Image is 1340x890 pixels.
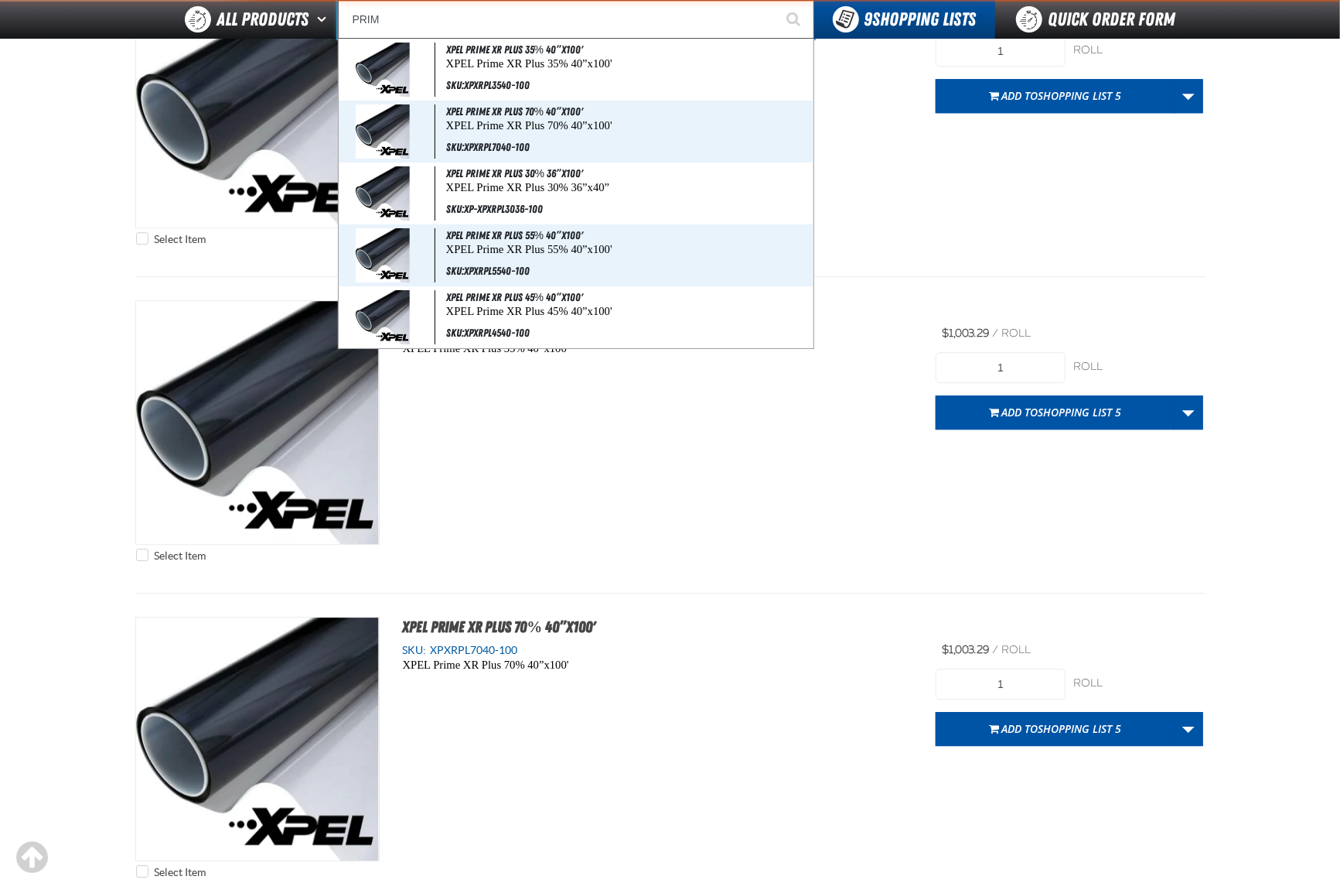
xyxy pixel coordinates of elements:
[1001,721,1121,736] span: Add to
[356,104,410,159] img: 611d5b0e27661181981839-XPEL-Tint-Roll.jpg
[356,43,410,97] img: 611d5b0e27661181981839-XPEL-Tint-Roll.jpg
[992,643,998,656] span: /
[136,301,379,544] img: XPEL Prime XR Plus 35% 40”x100'
[936,669,1066,700] input: Product Quantity
[403,618,596,636] a: XPEL Prime XR Plus 70% 40”x100'
[1073,360,1203,375] div: roll
[1174,395,1203,430] a: More Actions
[1038,88,1121,103] span: Shopping List 5
[15,840,49,875] div: Scroll to the top
[1073,676,1203,691] div: roll
[136,865,206,880] label: Select Item
[356,228,410,282] img: 611d5b0e27661181981839-XPEL-Tint-Roll.jpg
[446,105,583,118] span: XPEL Prime XR Plus 70% 40”x100'
[1001,405,1121,419] span: Add to
[427,644,518,656] span: XPXRPL7040-100
[936,36,1066,67] input: Product Quantity
[1001,643,1031,656] span: roll
[1001,88,1121,103] span: Add to
[446,119,810,132] p: XPEL Prime XR Plus 70% 40”x100'
[136,301,379,544] : View Details of the XPEL Prime XR Plus 35% 40”x100'
[1038,721,1121,736] span: Shopping List 5
[864,9,873,30] strong: 9
[136,618,379,861] img: XPEL Prime XR Plus 70% 40”x100'
[217,5,309,33] span: All Products
[1073,43,1203,58] div: roll
[446,265,530,277] span: SKU:XPXRPL5540-100
[936,395,1175,430] button: Add toShopping List 5
[136,549,148,561] input: Select Item
[136,865,148,878] input: Select Item
[446,243,810,256] p: XPEL Prime XR Plus 55% 40”x100'
[936,79,1175,113] button: Add toShopping List 5
[446,327,530,339] span: SKU:XPXRPL4540-100
[136,232,148,245] input: Select Item
[446,43,583,56] span: XPEL Prime XR Plus 35% 40”x100'
[1174,712,1203,746] a: More Actions
[403,658,709,673] p: XPEL Prime XR Plus 70% 40”x100'
[942,643,989,656] span: $1,003.29
[942,327,989,340] span: $1,003.29
[446,79,530,91] span: SKU:XPXRPL3540-100
[936,712,1175,746] button: Add toShopping List 5
[446,141,530,153] span: SKU:XPXRPL7040-100
[446,181,810,194] p: XPEL Prime XR Plus 30% 36”x40”
[136,232,206,247] label: Select Item
[1038,405,1121,419] span: Shopping List 5
[446,57,810,70] p: XPEL Prime XR Plus 35% 40”x100'
[446,203,543,215] span: SKU:XP-XPXRPL3036-100
[403,643,913,658] div: SKU:
[446,167,583,180] span: XPEL Prime XR Plus 30% 36”x100'
[446,305,810,318] p: XPEL Prime XR Plus 45% 40”x100'
[136,618,379,861] : View Details of the XPEL Prime XR Plus 70% 40”x100'
[1001,327,1031,340] span: roll
[136,549,206,563] label: Select Item
[356,166,410,221] img: 611d5b0e27661181981839-XPEL-Tint-Roll.jpg
[356,290,410,344] img: 611d5b0e27661181981839-XPEL-Tint-Roll.jpg
[446,291,583,303] span: XPEL Prime XR Plus 45% 40”x100'
[1174,79,1203,113] a: More Actions
[864,9,977,30] span: Shopping Lists
[936,352,1066,383] input: Product Quantity
[446,229,583,241] span: XPEL Prime XR Plus 55% 40”x100'
[992,327,998,340] span: /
